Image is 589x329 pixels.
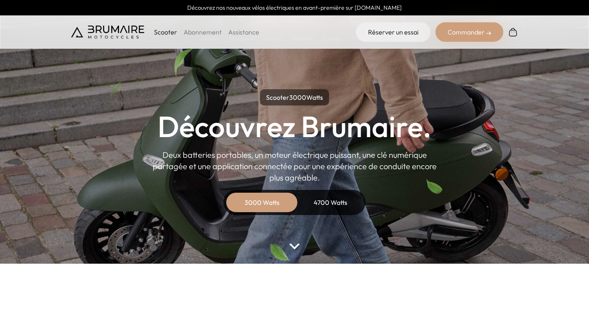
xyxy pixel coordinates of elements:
p: Scooter [154,27,177,37]
div: 4700 Watts [298,193,363,212]
a: Abonnement [184,28,222,36]
div: 3000 Watts [230,193,294,212]
img: arrow-bottom.png [289,243,300,249]
a: Réserver un essai [356,22,431,42]
p: Deux batteries portables, un moteur électrique puissant, une clé numérique partagée et une applic... [152,149,437,183]
a: Assistance [228,28,259,36]
div: Commander [435,22,503,42]
img: Brumaire Motocycles [71,26,144,39]
img: right-arrow-2.png [486,31,491,36]
img: Panier [508,27,518,37]
span: 3000 [289,93,306,101]
h1: Découvrez Brumaire. [158,112,431,141]
p: Scooter Watts [260,89,329,105]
